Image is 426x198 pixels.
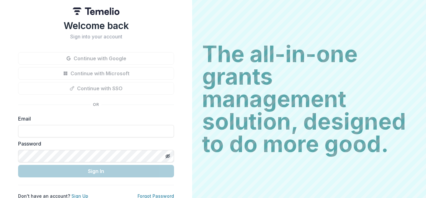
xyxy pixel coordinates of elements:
h1: Welcome back [18,20,174,31]
h2: Sign into your account [18,34,174,40]
button: Toggle password visibility [163,151,173,161]
button: Continue with Microsoft [18,67,174,80]
img: Temelio [73,7,119,15]
button: Continue with SSO [18,82,174,95]
button: Continue with Google [18,52,174,65]
label: Email [18,115,170,122]
label: Password [18,140,170,147]
button: Sign In [18,165,174,177]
